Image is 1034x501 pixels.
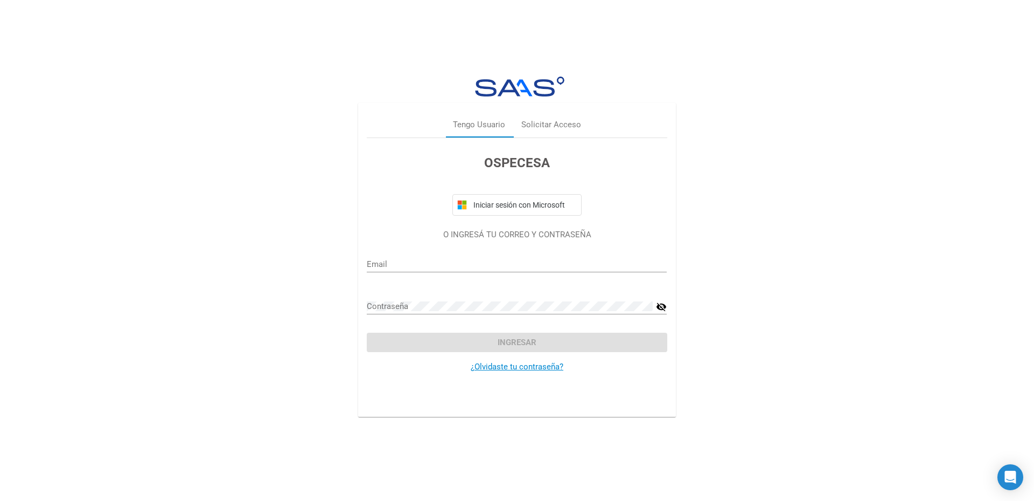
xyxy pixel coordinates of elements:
mat-icon: visibility_off [656,300,667,313]
button: Iniciar sesión con Microsoft [452,194,582,216]
div: Solicitar Acceso [521,119,581,131]
div: Tengo Usuario [453,119,505,131]
h3: OSPECESA [367,153,667,173]
div: Open Intercom Messenger [997,464,1023,490]
p: O INGRESÁ TU CORREO Y CONTRASEÑA [367,229,667,241]
a: ¿Olvidaste tu contraseña? [471,362,563,372]
button: Ingresar [367,333,667,352]
span: Ingresar [498,338,536,347]
span: Iniciar sesión con Microsoft [471,201,577,209]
